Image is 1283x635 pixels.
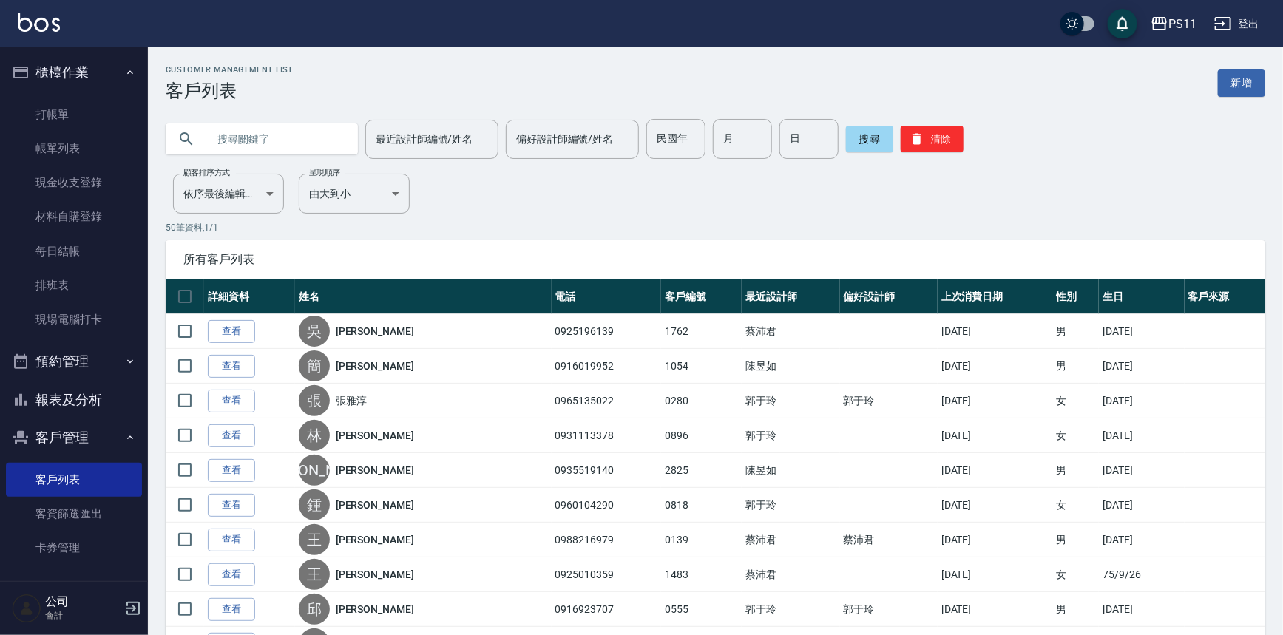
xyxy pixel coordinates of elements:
[846,126,893,152] button: 搜尋
[552,592,662,627] td: 0916923707
[938,418,1052,453] td: [DATE]
[938,488,1052,523] td: [DATE]
[173,174,284,214] div: 依序最後編輯時間
[938,314,1052,349] td: [DATE]
[1099,279,1184,314] th: 生日
[840,279,938,314] th: 偏好設計師
[1052,349,1099,384] td: 男
[552,349,662,384] td: 0916019952
[299,316,330,347] div: 吳
[742,488,839,523] td: 郭于玲
[336,393,367,408] a: 張雅淳
[1099,523,1184,557] td: [DATE]
[208,598,255,621] a: 查看
[208,355,255,378] a: 查看
[6,463,142,497] a: 客戶列表
[938,279,1052,314] th: 上次消費日期
[742,557,839,592] td: 蔡沛君
[938,592,1052,627] td: [DATE]
[552,557,662,592] td: 0925010359
[1052,418,1099,453] td: 女
[661,488,742,523] td: 0818
[204,279,295,314] th: 詳細資料
[552,384,662,418] td: 0965135022
[552,488,662,523] td: 0960104290
[840,384,938,418] td: 郭于玲
[299,455,330,486] div: [PERSON_NAME]
[6,98,142,132] a: 打帳單
[901,126,964,152] button: 清除
[552,279,662,314] th: 電話
[6,200,142,234] a: 材料自購登錄
[1052,384,1099,418] td: 女
[1099,349,1184,384] td: [DATE]
[299,489,330,520] div: 鍾
[336,359,414,373] a: [PERSON_NAME]
[6,531,142,565] a: 卡券管理
[1052,279,1099,314] th: 性別
[6,571,142,610] button: 行銷工具
[1108,9,1137,38] button: save
[6,166,142,200] a: 現金收支登錄
[336,463,414,478] a: [PERSON_NAME]
[208,459,255,482] a: 查看
[661,592,742,627] td: 0555
[1099,384,1184,418] td: [DATE]
[299,174,410,214] div: 由大到小
[183,167,230,178] label: 顧客排序方式
[336,602,414,617] a: [PERSON_NAME]
[1185,279,1265,314] th: 客戶來源
[6,497,142,531] a: 客資篩選匯出
[1052,314,1099,349] td: 男
[336,428,414,443] a: [PERSON_NAME]
[6,418,142,457] button: 客戶管理
[18,13,60,32] img: Logo
[742,349,839,384] td: 陳昱如
[295,279,552,314] th: 姓名
[661,453,742,488] td: 2825
[1052,488,1099,523] td: 女
[336,567,414,582] a: [PERSON_NAME]
[742,314,839,349] td: 蔡沛君
[742,453,839,488] td: 陳昱如
[661,314,742,349] td: 1762
[12,594,41,623] img: Person
[938,384,1052,418] td: [DATE]
[1099,488,1184,523] td: [DATE]
[1099,453,1184,488] td: [DATE]
[208,563,255,586] a: 查看
[1099,314,1184,349] td: [DATE]
[183,252,1248,267] span: 所有客戶列表
[552,523,662,557] td: 0988216979
[208,424,255,447] a: 查看
[6,342,142,381] button: 預約管理
[840,523,938,557] td: 蔡沛君
[742,279,839,314] th: 最近設計師
[6,53,142,92] button: 櫃檯作業
[1052,453,1099,488] td: 男
[661,523,742,557] td: 0139
[299,350,330,381] div: 簡
[1099,592,1184,627] td: [DATE]
[166,221,1265,234] p: 50 筆資料, 1 / 1
[1099,418,1184,453] td: [DATE]
[742,592,839,627] td: 郭于玲
[1052,523,1099,557] td: 男
[6,381,142,419] button: 報表及分析
[336,498,414,512] a: [PERSON_NAME]
[938,557,1052,592] td: [DATE]
[299,420,330,451] div: 林
[299,594,330,625] div: 邱
[299,524,330,555] div: 王
[299,559,330,590] div: 王
[661,349,742,384] td: 1054
[1168,15,1196,33] div: PS11
[938,349,1052,384] td: [DATE]
[166,65,294,75] h2: Customer Management List
[661,384,742,418] td: 0280
[661,279,742,314] th: 客戶編號
[938,453,1052,488] td: [DATE]
[336,532,414,547] a: [PERSON_NAME]
[45,609,121,622] p: 會計
[1218,69,1265,97] a: 新增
